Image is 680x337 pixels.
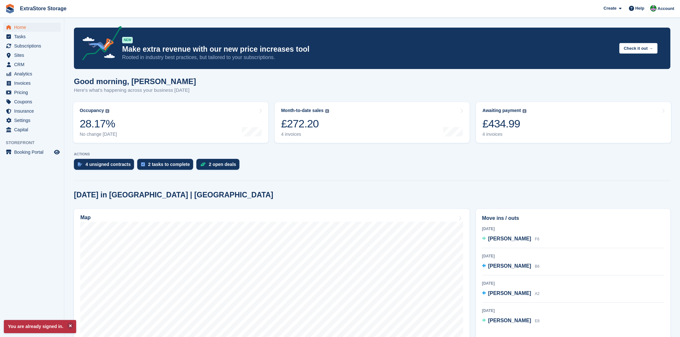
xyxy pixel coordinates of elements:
[80,215,91,220] h2: Map
[137,159,196,173] a: 2 tasks to complete
[5,4,15,13] img: stora-icon-8386f47178a22dfd0bd8f6a31ec36ba5ce8667c1dd55bd0f319d3a0aa187defe.svg
[535,237,539,241] span: F6
[74,191,273,199] h2: [DATE] in [GEOGRAPHIC_DATA] | [GEOGRAPHIC_DATA]
[535,291,540,296] span: A2
[105,109,109,113] img: icon-info-grey-7440780725fd019a000dd9b08b2336e03edf1995a4989e88bcd33f0948082b44.svg
[6,140,64,146] span: Storefront
[281,117,329,130] div: £272.20
[3,88,61,97] a: menu
[14,32,53,41] span: Tasks
[4,320,76,333] p: You are already signed in.
[14,116,53,125] span: Settings
[14,107,53,116] span: Insurance
[14,88,53,97] span: Pricing
[650,5,657,12] img: Grant Daniel
[141,162,145,166] img: task-75834270c22a3079a89374b754ae025e5fb1db73e45f91037f5363f120a921f8.svg
[3,116,61,125] a: menu
[535,264,540,269] span: B6
[3,23,61,32] a: menu
[73,102,268,143] a: Occupancy 28.17% No change [DATE]
[14,148,53,157] span: Booking Portal
[85,162,131,167] div: 4 unsigned contracts
[488,263,531,269] span: [PERSON_NAME]
[281,108,324,113] div: Month-to-date sales
[3,60,61,69] a: menu
[14,60,53,69] span: CRM
[80,132,117,137] div: No change [DATE]
[122,45,614,54] p: Make extra revenue with our new price increases tool
[74,159,137,173] a: 4 unsigned contracts
[14,23,53,32] span: Home
[148,162,190,167] div: 2 tasks to complete
[3,125,61,134] a: menu
[14,125,53,134] span: Capital
[14,79,53,88] span: Invoices
[658,5,674,12] span: Account
[3,41,61,50] a: menu
[488,290,531,296] span: [PERSON_NAME]
[482,289,540,298] a: [PERSON_NAME] A2
[482,132,526,137] div: 4 invoices
[482,214,664,222] h2: Move ins / outs
[53,148,61,156] a: Preview store
[482,281,664,286] div: [DATE]
[482,235,540,243] a: [PERSON_NAME] F6
[3,32,61,41] a: menu
[3,51,61,60] a: menu
[604,5,616,12] span: Create
[17,3,69,14] a: ExtraStore Storage
[77,26,122,63] img: price-adjustments-announcement-icon-8257ccfd72463d97f412b2fc003d46551f7dbcb40ab6d574587a9cd5c0d94...
[635,5,644,12] span: Help
[3,148,61,157] a: menu
[14,69,53,78] span: Analytics
[482,317,540,325] a: [PERSON_NAME] E8
[476,102,671,143] a: Awaiting payment £434.99 4 invoices
[482,108,521,113] div: Awaiting payment
[14,51,53,60] span: Sites
[80,117,117,130] div: 28.17%
[122,54,614,61] p: Rooted in industry best practices, but tailored to your subscriptions.
[488,236,531,241] span: [PERSON_NAME]
[619,43,658,54] button: Check it out →
[200,162,206,167] img: deal-1b604bf984904fb50ccaf53a9ad4b4a5d6e5aea283cecdc64d6e3604feb123c2.svg
[3,79,61,88] a: menu
[14,41,53,50] span: Subscriptions
[535,319,540,323] span: E8
[281,132,329,137] div: 4 invoices
[122,37,133,43] div: NEW
[482,117,526,130] div: £434.99
[3,107,61,116] a: menu
[209,162,236,167] div: 2 open deals
[74,77,196,86] h1: Good morning, [PERSON_NAME]
[488,318,531,323] span: [PERSON_NAME]
[482,262,540,271] a: [PERSON_NAME] B6
[196,159,243,173] a: 2 open deals
[14,97,53,106] span: Coupons
[74,152,670,156] p: ACTIONS
[482,308,664,314] div: [DATE]
[482,253,664,259] div: [DATE]
[74,87,196,94] p: Here's what's happening across your business [DATE]
[325,109,329,113] img: icon-info-grey-7440780725fd019a000dd9b08b2336e03edf1995a4989e88bcd33f0948082b44.svg
[78,162,82,166] img: contract_signature_icon-13c848040528278c33f63329250d36e43548de30e8caae1d1a13099fd9432cc5.svg
[3,69,61,78] a: menu
[523,109,526,113] img: icon-info-grey-7440780725fd019a000dd9b08b2336e03edf1995a4989e88bcd33f0948082b44.svg
[3,97,61,106] a: menu
[482,226,664,232] div: [DATE]
[80,108,104,113] div: Occupancy
[275,102,470,143] a: Month-to-date sales £272.20 4 invoices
